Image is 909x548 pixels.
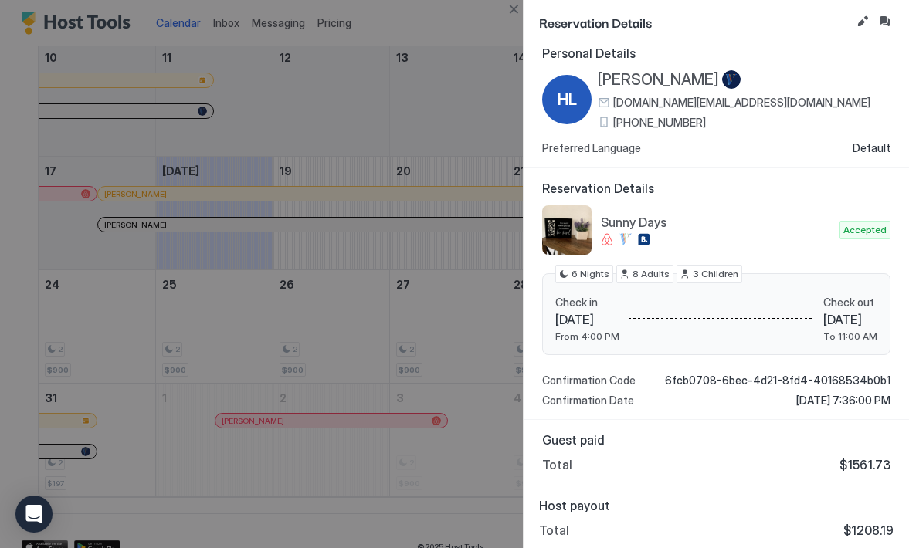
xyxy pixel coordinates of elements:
[542,457,572,472] span: Total
[598,70,719,90] span: [PERSON_NAME]
[853,141,890,155] span: Default
[665,374,890,387] span: 6fcb0708-6bec-4d21-8fd4-40168534b0b1
[539,523,569,538] span: Total
[542,46,890,61] span: Personal Details
[558,88,577,111] span: HL
[539,498,894,513] span: Host payout
[542,432,890,448] span: Guest paid
[555,312,619,327] span: [DATE]
[542,141,641,155] span: Preferred Language
[823,296,877,310] span: Check out
[542,205,592,255] div: listing image
[613,96,870,110] span: [DOMAIN_NAME][EMAIL_ADDRESS][DOMAIN_NAME]
[542,394,634,408] span: Confirmation Date
[555,330,619,342] span: From 4:00 PM
[853,12,872,31] button: Edit reservation
[633,267,670,281] span: 8 Adults
[796,394,890,408] span: [DATE] 7:36:00 PM
[839,457,890,472] span: $1561.73
[555,296,619,310] span: Check in
[542,374,636,387] span: Confirmation Code
[843,223,887,237] span: Accepted
[875,12,894,31] button: Inbox
[539,12,850,32] span: Reservation Details
[823,312,877,327] span: [DATE]
[15,496,53,533] div: Open Intercom Messenger
[572,267,609,281] span: 6 Nights
[843,523,894,538] span: $1208.19
[601,215,833,230] span: Sunny Days
[613,116,706,130] span: [PHONE_NUMBER]
[542,181,890,196] span: Reservation Details
[693,267,738,281] span: 3 Children
[823,330,877,342] span: To 11:00 AM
